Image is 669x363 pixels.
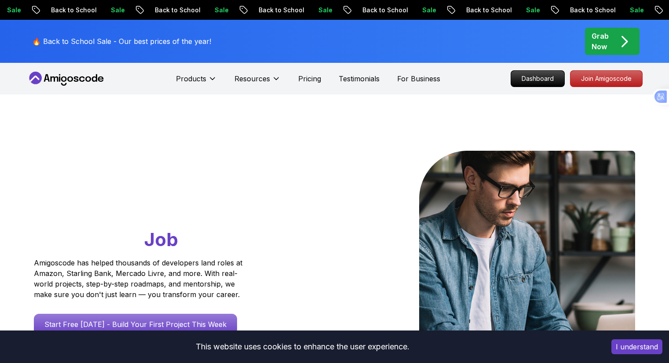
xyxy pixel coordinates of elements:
p: Grab Now [592,31,609,52]
p: Sale [518,6,546,15]
p: Resources [234,73,270,84]
a: For Business [397,73,440,84]
p: Back to School [354,6,414,15]
p: Amigoscode has helped thousands of developers land roles at Amazon, Starling Bank, Mercado Livre,... [34,258,245,300]
p: Products [176,73,206,84]
p: Sale [206,6,234,15]
p: Back to School [146,6,206,15]
h1: Go From Learning to Hired: Master Java, Spring Boot & Cloud Skills That Get You the [34,151,276,252]
p: Back to School [43,6,102,15]
p: Join Amigoscode [570,71,642,87]
span: Job [144,228,178,250]
p: Sale [310,6,338,15]
a: Testimonials [339,73,380,84]
p: 🔥 Back to School Sale - Our best prices of the year! [32,36,211,47]
p: Sale [414,6,442,15]
a: Start Free [DATE] - Build Your First Project This Week [34,314,237,335]
p: Sale [102,6,131,15]
button: Accept cookies [611,339,662,354]
div: This website uses cookies to enhance the user experience. [7,337,598,356]
a: Pricing [298,73,321,84]
p: Back to School [250,6,310,15]
p: Dashboard [511,71,564,87]
a: Dashboard [511,70,565,87]
a: Join Amigoscode [570,70,643,87]
p: Sale [621,6,650,15]
button: Products [176,73,217,91]
p: Back to School [458,6,518,15]
p: Back to School [562,6,621,15]
button: Resources [234,73,281,91]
